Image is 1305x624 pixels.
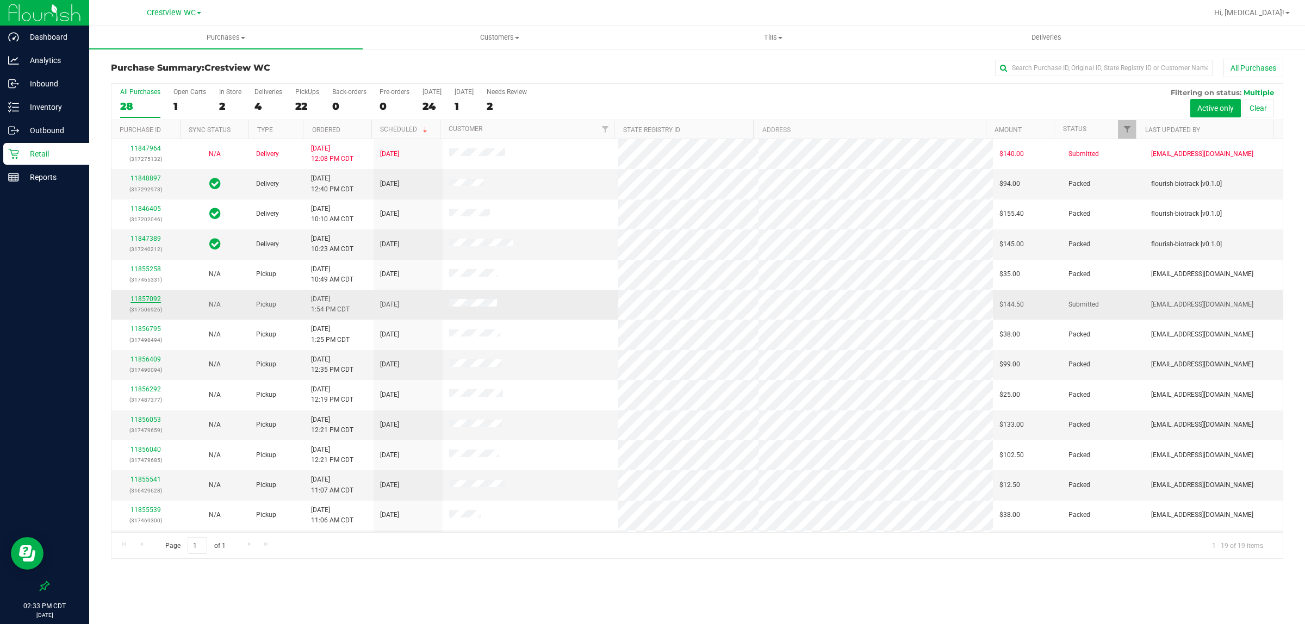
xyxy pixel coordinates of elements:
[380,179,399,189] span: [DATE]
[156,537,234,554] span: Page of 1
[422,100,442,113] div: 24
[8,32,19,42] inline-svg: Dashboard
[189,126,231,134] a: Sync Status
[1171,88,1241,97] span: Filtering on status:
[380,390,399,400] span: [DATE]
[89,33,363,42] span: Purchases
[209,480,221,490] button: N/A
[623,126,680,134] a: State Registry ID
[311,445,353,465] span: [DATE] 12:21 PM CDT
[173,100,206,113] div: 1
[209,330,221,338] span: Not Applicable
[999,359,1020,370] span: $99.00
[380,239,399,249] span: [DATE]
[1151,510,1253,520] span: [EMAIL_ADDRESS][DOMAIN_NAME]
[8,78,19,89] inline-svg: Inbound
[8,148,19,159] inline-svg: Retail
[130,476,161,483] a: 11855541
[209,269,221,279] button: N/A
[209,301,221,308] span: Not Applicable
[254,100,282,113] div: 4
[130,355,161,363] a: 11856409
[380,149,399,159] span: [DATE]
[118,425,174,435] p: (317479659)
[256,269,276,279] span: Pickup
[209,420,221,430] button: N/A
[380,359,399,370] span: [DATE]
[204,63,270,73] span: Crestview WC
[256,239,279,249] span: Delivery
[256,450,276,460] span: Pickup
[295,88,319,96] div: PickUps
[380,100,409,113] div: 0
[311,264,353,285] span: [DATE] 10:49 AM CDT
[363,33,636,42] span: Customers
[209,450,221,460] button: N/A
[130,325,161,333] a: 11856795
[380,269,399,279] span: [DATE]
[256,510,276,520] span: Pickup
[130,385,161,393] a: 11856292
[147,8,196,17] span: Crestview WC
[130,235,161,242] a: 11847389
[1203,537,1272,553] span: 1 - 19 of 19 items
[257,126,273,134] a: Type
[1068,299,1099,310] span: Submitted
[311,173,353,194] span: [DATE] 12:40 PM CDT
[118,455,174,465] p: (317479685)
[1151,239,1222,249] span: flourish-biotrack [v0.1.0]
[118,485,174,496] p: (316429628)
[1068,209,1090,219] span: Packed
[1151,269,1253,279] span: [EMAIL_ADDRESS][DOMAIN_NAME]
[1068,390,1090,400] span: Packed
[8,55,19,66] inline-svg: Analytics
[219,88,241,96] div: In Store
[256,329,276,340] span: Pickup
[1244,88,1274,97] span: Multiple
[5,611,84,619] p: [DATE]
[130,446,161,453] a: 11856040
[209,511,221,519] span: Not Applicable
[999,239,1024,249] span: $145.00
[311,294,350,315] span: [DATE] 1:54 PM CDT
[1068,149,1099,159] span: Submitted
[1068,420,1090,430] span: Packed
[311,415,353,435] span: [DATE] 12:21 PM CDT
[380,329,399,340] span: [DATE]
[1151,209,1222,219] span: flourish-biotrack [v0.1.0]
[637,33,909,42] span: Tills
[1151,450,1253,460] span: [EMAIL_ADDRESS][DOMAIN_NAME]
[256,179,279,189] span: Delivery
[487,100,527,113] div: 2
[1068,179,1090,189] span: Packed
[209,299,221,310] button: N/A
[118,184,174,195] p: (317292973)
[209,236,221,252] span: In Sync
[118,214,174,224] p: (317202046)
[380,510,399,520] span: [DATE]
[118,154,174,164] p: (317275132)
[999,390,1020,400] span: $25.00
[1017,33,1076,42] span: Deliveries
[311,324,350,345] span: [DATE] 1:25 PM CDT
[1190,99,1241,117] button: Active only
[422,88,442,96] div: [DATE]
[1214,8,1284,17] span: Hi, [MEDICAL_DATA]!
[120,88,160,96] div: All Purchases
[1145,126,1200,134] a: Last Updated By
[332,88,366,96] div: Back-orders
[118,515,174,526] p: (317469300)
[999,480,1020,490] span: $12.50
[209,360,221,368] span: Not Applicable
[256,480,276,490] span: Pickup
[39,581,50,591] label: Pin the sidebar to full width on large screens
[1068,450,1090,460] span: Packed
[256,359,276,370] span: Pickup
[209,390,221,400] button: N/A
[118,274,174,285] p: (317465331)
[209,149,221,159] button: N/A
[209,329,221,340] button: N/A
[256,420,276,430] span: Pickup
[1151,149,1253,159] span: [EMAIL_ADDRESS][DOMAIN_NAME]
[118,365,174,375] p: (317490094)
